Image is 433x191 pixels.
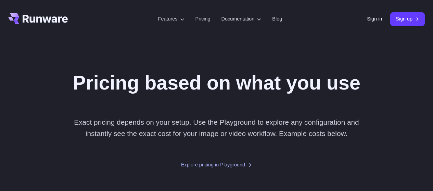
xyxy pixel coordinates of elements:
[272,15,282,23] a: Blog
[195,15,211,23] a: Pricing
[367,15,382,23] a: Sign in
[181,161,252,169] a: Explore pricing in Playground
[158,15,184,23] label: Features
[221,15,262,23] label: Documentation
[8,13,68,24] a: Go to /
[71,117,362,139] p: Exact pricing depends on your setup. Use the Playground to explore any configuration and instantl...
[390,12,425,26] a: Sign up
[73,71,360,95] h1: Pricing based on what you use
